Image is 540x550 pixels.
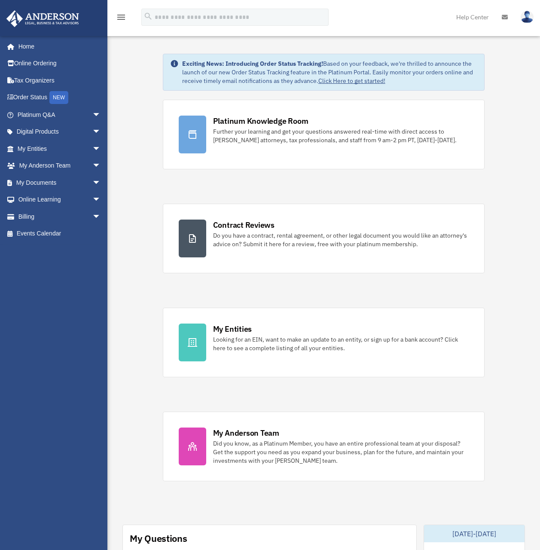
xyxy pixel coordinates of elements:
span: arrow_drop_down [92,123,110,141]
a: Click Here to get started! [318,77,385,85]
span: arrow_drop_down [92,191,110,209]
div: Platinum Knowledge Room [213,116,308,126]
a: Tax Organizers [6,72,114,89]
a: menu [116,15,126,22]
span: arrow_drop_down [92,157,110,175]
a: Platinum Q&Aarrow_drop_down [6,106,114,123]
div: My Anderson Team [213,428,279,438]
a: My Anderson Team Did you know, as a Platinum Member, you have an entire professional team at your... [163,412,485,481]
a: Order StatusNEW [6,89,114,107]
div: My Entities [213,324,252,334]
a: My Documentsarrow_drop_down [6,174,114,191]
a: My Entities Looking for an EIN, want to make an update to an entity, or sign up for a bank accoun... [163,308,485,377]
div: Contract Reviews [213,220,275,230]
strong: Exciting News: Introducing Order Status Tracking! [182,60,323,67]
span: arrow_drop_down [92,140,110,158]
a: Digital Productsarrow_drop_down [6,123,114,141]
span: arrow_drop_down [92,208,110,226]
a: Events Calendar [6,225,114,242]
div: Further your learning and get your questions answered real-time with direct access to [PERSON_NAM... [213,127,469,144]
img: Anderson Advisors Platinum Portal [4,10,82,27]
div: NEW [49,91,68,104]
div: Looking for an EIN, want to make an update to an entity, or sign up for a bank account? Click her... [213,335,469,352]
a: Platinum Knowledge Room Further your learning and get your questions answered real-time with dire... [163,100,485,169]
div: My Questions [130,532,187,545]
i: search [143,12,153,21]
a: My Entitiesarrow_drop_down [6,140,114,157]
i: menu [116,12,126,22]
a: Contract Reviews Do you have a contract, rental agreement, or other legal document you would like... [163,204,485,273]
div: Based on your feedback, we're thrilled to announce the launch of our new Order Status Tracking fe... [182,59,478,85]
span: arrow_drop_down [92,174,110,192]
div: [DATE]-[DATE] [424,525,525,542]
a: Online Ordering [6,55,114,72]
div: Did you know, as a Platinum Member, you have an entire professional team at your disposal? Get th... [213,439,469,465]
a: My Anderson Teamarrow_drop_down [6,157,114,174]
a: Billingarrow_drop_down [6,208,114,225]
div: Do you have a contract, rental agreement, or other legal document you would like an attorney's ad... [213,231,469,248]
span: arrow_drop_down [92,106,110,124]
img: User Pic [521,11,534,23]
a: Online Learningarrow_drop_down [6,191,114,208]
a: Home [6,38,110,55]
